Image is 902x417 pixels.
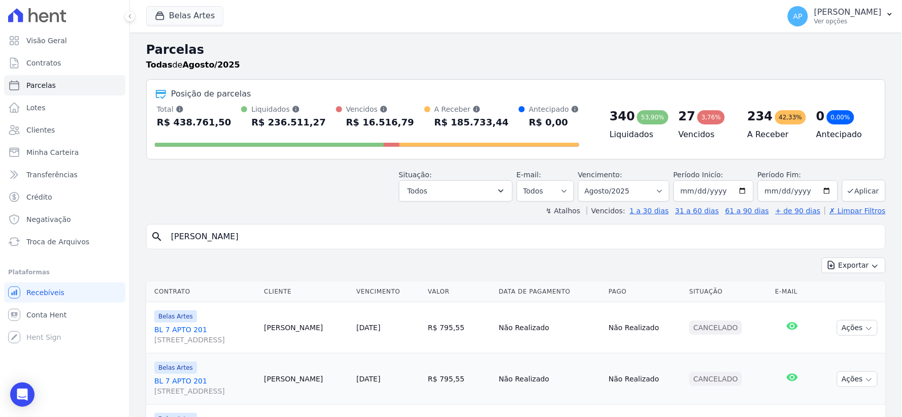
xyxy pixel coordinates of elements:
[26,310,66,320] span: Conta Hent
[435,114,509,131] div: R$ 185.733,44
[346,104,414,114] div: Vencidos
[26,287,64,298] span: Recebíveis
[529,104,579,114] div: Antecipado
[814,7,882,17] p: [PERSON_NAME]
[748,108,773,124] div: 234
[587,207,625,215] label: Vencidos:
[814,17,882,25] p: Ver opções
[154,335,256,345] span: [STREET_ADDRESS]
[529,114,579,131] div: R$ 0,00
[356,324,380,332] a: [DATE]
[495,281,605,302] th: Data de Pagamento
[399,171,432,179] label: Situação:
[424,354,495,405] td: R$ 795,55
[183,60,240,70] strong: Agosto/2025
[346,114,414,131] div: R$ 16.516,79
[775,110,807,124] div: 42,33%
[4,232,125,252] a: Troca de Arquivos
[674,171,723,179] label: Período Inicío:
[435,104,509,114] div: A Receber
[825,207,886,215] a: ✗ Limpar Filtros
[689,372,742,386] div: Cancelado
[251,114,326,131] div: R$ 236.511,27
[260,354,352,405] td: [PERSON_NAME]
[605,354,685,405] td: Não Realizado
[154,362,197,374] span: Belas Artes
[546,207,580,215] label: ↯ Atalhos
[26,103,46,113] span: Lotes
[146,281,260,302] th: Contrato
[630,207,669,215] a: 1 a 30 dias
[154,386,256,396] span: [STREET_ADDRESS]
[837,320,878,336] button: Ações
[4,187,125,207] a: Crédito
[4,305,125,325] a: Conta Hent
[827,110,854,124] div: 0,00%
[26,170,78,180] span: Transferências
[424,302,495,354] td: R$ 795,55
[816,129,869,141] h4: Antecipado
[146,60,173,70] strong: Todas
[495,302,605,354] td: Não Realizado
[637,110,669,124] div: 53,90%
[610,108,635,124] div: 340
[610,129,662,141] h4: Liquidados
[758,170,838,180] label: Período Fim:
[4,165,125,185] a: Transferências
[793,13,803,20] span: AP
[748,129,800,141] h4: A Receber
[725,207,769,215] a: 61 a 90 dias
[260,281,352,302] th: Cliente
[424,281,495,302] th: Valor
[685,281,771,302] th: Situação
[251,104,326,114] div: Liquidados
[154,310,197,323] span: Belas Artes
[157,114,231,131] div: R$ 438.761,50
[26,125,55,135] span: Clientes
[352,281,424,302] th: Vencimento
[816,108,825,124] div: 0
[675,207,719,215] a: 31 a 60 dias
[26,58,61,68] span: Contratos
[26,214,71,224] span: Negativação
[679,108,695,124] div: 27
[260,302,352,354] td: [PERSON_NAME]
[837,371,878,387] button: Ações
[146,6,223,25] button: Belas Artes
[842,180,886,202] button: Aplicar
[4,53,125,73] a: Contratos
[517,171,542,179] label: E-mail:
[146,59,240,71] p: de
[780,2,902,30] button: AP [PERSON_NAME] Ver opções
[171,88,251,100] div: Posição de parcelas
[26,36,67,46] span: Visão Geral
[8,266,121,278] div: Plataformas
[151,231,163,243] i: search
[4,75,125,95] a: Parcelas
[605,281,685,302] th: Pago
[26,80,56,90] span: Parcelas
[578,171,622,179] label: Vencimento:
[26,147,79,157] span: Minha Carteira
[154,376,256,396] a: BL 7 APTO 201[STREET_ADDRESS]
[605,302,685,354] td: Não Realizado
[4,120,125,140] a: Clientes
[689,320,742,335] div: Cancelado
[4,209,125,230] a: Negativação
[771,281,813,302] th: E-mail
[165,227,881,247] input: Buscar por nome do lote ou do cliente
[26,237,89,247] span: Troca de Arquivos
[26,192,52,202] span: Crédito
[4,98,125,118] a: Lotes
[154,325,256,345] a: BL 7 APTO 201[STREET_ADDRESS]
[822,258,886,273] button: Exportar
[4,142,125,163] a: Minha Carteira
[495,354,605,405] td: Não Realizado
[356,375,380,383] a: [DATE]
[697,110,725,124] div: 3,76%
[776,207,821,215] a: + de 90 dias
[146,41,886,59] h2: Parcelas
[679,129,731,141] h4: Vencidos
[408,185,427,197] span: Todos
[10,382,35,407] div: Open Intercom Messenger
